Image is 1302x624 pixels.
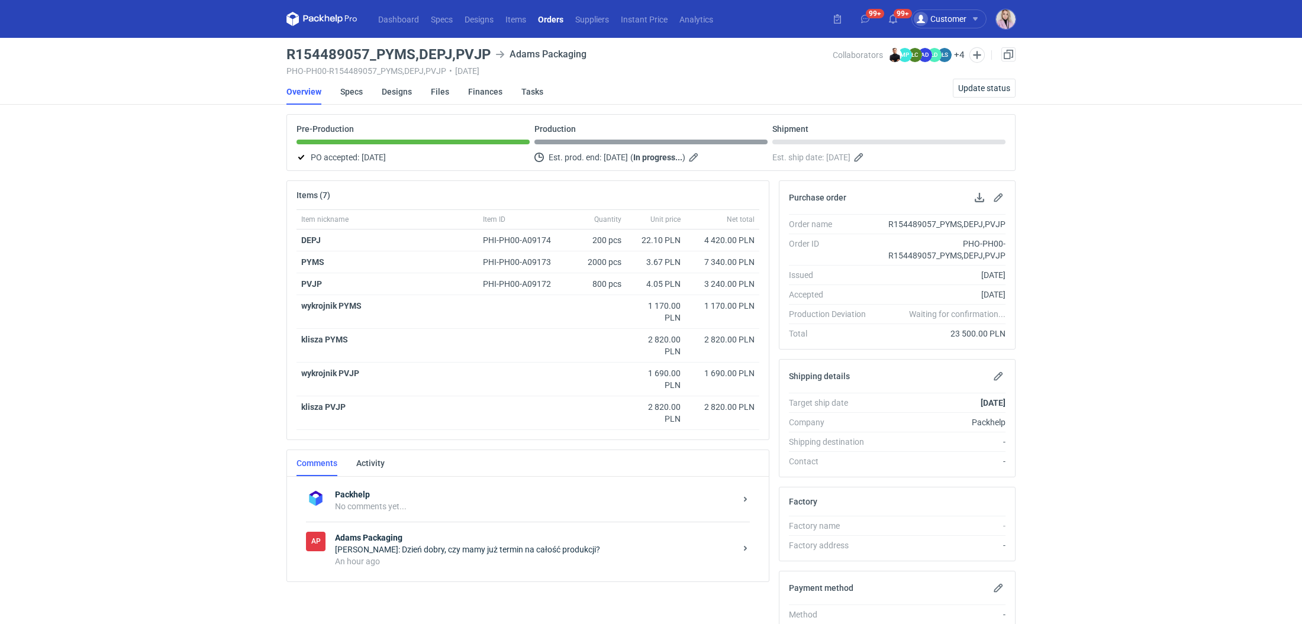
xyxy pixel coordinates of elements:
[306,532,325,551] div: Adams Packaging
[875,609,1005,620] div: -
[297,450,337,476] a: Comments
[301,257,324,267] strong: PYMS
[682,153,685,162] em: )
[937,48,952,62] figcaption: ŁS
[914,12,966,26] div: Customer
[789,308,875,320] div: Production Deviation
[789,269,875,281] div: Issued
[826,150,850,164] span: [DATE]
[875,539,1005,551] div: -
[631,367,681,391] div: 1 690.00 PLN
[789,218,875,230] div: Order name
[306,489,325,508] img: Packhelp
[483,215,505,224] span: Item ID
[918,48,932,62] figcaption: AD
[297,124,354,134] p: Pre-Production
[631,401,681,425] div: 2 820.00 PLN
[690,401,755,413] div: 2 820.00 PLN
[856,9,875,28] button: 99+
[301,279,322,289] a: PVJP
[468,79,502,105] a: Finances
[335,544,736,555] div: [PERSON_NAME]: Dzień dobry, czy mamy już termin na całość produkcji?
[690,300,755,312] div: 1 170.00 PLN
[297,190,330,200] h2: Items (7)
[449,66,452,76] span: •
[521,79,543,105] a: Tasks
[382,79,412,105] a: Designs
[335,489,736,500] strong: Packhelp
[301,335,348,344] strong: klisza PYMS
[286,47,491,62] h3: R154489057_PYMS,DEPJ,PVJP
[789,371,850,381] h2: Shipping details
[362,150,386,164] span: [DATE]
[953,79,1016,98] button: Update status
[483,234,562,246] div: PHI-PH00-A09174
[297,150,530,164] div: PO accepted:
[604,150,628,164] span: [DATE]
[884,9,903,28] button: 99+
[631,334,681,357] div: 2 820.00 PLN
[356,450,385,476] a: Activity
[532,12,569,26] a: Orders
[911,9,996,28] button: Customer
[335,532,736,544] strong: Adams Packaging
[991,369,1005,383] button: Edit shipping details
[789,193,846,202] h2: Purchase order
[534,124,576,134] p: Production
[853,150,867,164] button: Edit estimated shipping date
[483,278,562,290] div: PHI-PH00-A09172
[301,235,321,245] a: DEPJ
[495,47,586,62] div: Adams Packaging
[954,50,965,60] button: +4
[875,328,1005,340] div: 23 500.00 PLN
[789,416,875,428] div: Company
[727,215,755,224] span: Net total
[335,500,736,512] div: No comments yet...
[772,124,808,134] p: Shipment
[615,12,673,26] a: Instant Price
[789,455,875,467] div: Contact
[459,12,499,26] a: Designs
[569,12,615,26] a: Suppliers
[908,48,922,62] figcaption: ŁC
[688,150,702,164] button: Edit estimated production end date
[996,9,1016,29] img: Klaudia Wiśniewska
[875,520,1005,532] div: -
[875,289,1005,300] div: [DATE]
[673,12,719,26] a: Analytics
[981,398,1005,408] strong: [DATE]
[631,300,681,324] div: 1 170.00 PLN
[286,12,357,26] svg: Packhelp Pro
[789,238,875,261] div: Order ID
[631,278,681,290] div: 4.05 PLN
[690,278,755,290] div: 3 240.00 PLN
[630,153,633,162] em: (
[690,234,755,246] div: 4 420.00 PLN
[875,436,1005,448] div: -
[789,289,875,300] div: Accepted
[789,609,875,620] div: Method
[789,397,875,409] div: Target ship date
[340,79,363,105] a: Specs
[631,256,681,268] div: 3.67 PLN
[594,215,621,224] span: Quantity
[875,455,1005,467] div: -
[301,301,362,311] strong: wykrojnik PYMS
[789,583,853,593] h2: Payment method
[789,520,875,532] div: Factory name
[888,48,902,62] img: Tomasz Kubiak
[789,328,875,340] div: Total
[690,334,755,345] div: 2 820.00 PLN
[650,215,681,224] span: Unit price
[898,48,912,62] figcaption: MP
[534,150,768,164] div: Est. prod. end:
[431,79,449,105] a: Files
[335,555,736,567] div: An hour ago
[991,190,1005,205] button: Edit purchase order
[789,539,875,551] div: Factory address
[909,308,1005,320] em: Waiting for confirmation...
